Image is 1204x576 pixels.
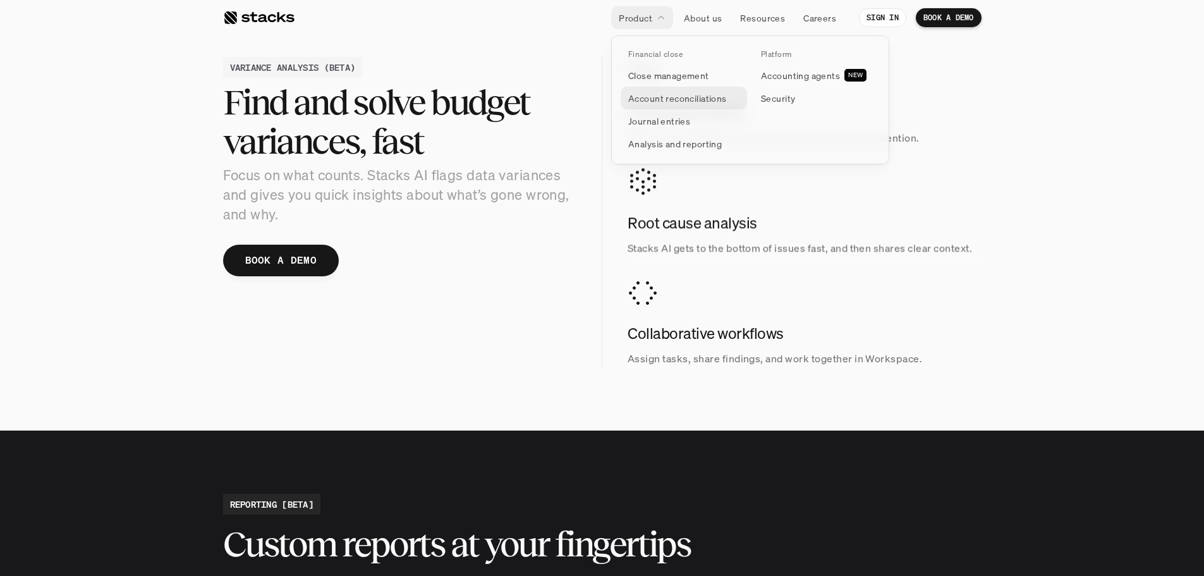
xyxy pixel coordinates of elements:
h2: Find and solve budget variances, fast [223,83,577,161]
h2: Custom reports at your fingertips [223,525,982,564]
p: Stacks AI gets to the bottom of issues fast, and then shares clear context. [628,239,982,257]
p: Careers [803,11,836,25]
a: Close management [621,64,747,87]
p: BOOK A DEMO [923,13,974,22]
a: Security [753,87,880,109]
p: Account reconciliations [628,92,727,105]
h2: REPORTING [BETA] [230,498,313,511]
h4: Root cause analysis [628,212,982,234]
a: Account reconciliations [621,87,747,109]
p: Focus on what counts. Stacks AI flags data variances and gives you quick insights about what’s go... [223,166,577,224]
p: Financial close [628,50,683,59]
p: SIGN IN [867,13,899,22]
a: Privacy Policy [149,241,205,250]
p: Product [619,11,652,25]
a: SIGN IN [859,8,906,27]
h4: Collaborative workflows [628,323,982,345]
a: BOOK A DEMO [223,245,339,276]
p: About us [684,11,722,25]
a: Accounting agentsNEW [753,64,880,87]
a: BOOK A DEMO [916,8,982,27]
p: Analysis and reporting [628,137,722,150]
p: Resources [740,11,785,25]
p: Security [761,92,795,105]
p: Accounting agents [761,69,840,82]
p: BOOK A DEMO [245,251,317,269]
a: Resources [733,6,793,29]
p: Journal entries [628,114,690,128]
a: Journal entries [621,109,747,132]
a: About us [676,6,729,29]
p: Assign tasks, share findings, and work together in Workspace. [628,349,982,367]
a: Careers [796,6,844,29]
a: Analysis and reporting [621,132,747,155]
p: Close management [628,69,709,82]
h2: VARIANCE ANALYSIS (BETA) [230,61,356,74]
p: Platform [761,50,792,59]
h2: NEW [848,71,863,79]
